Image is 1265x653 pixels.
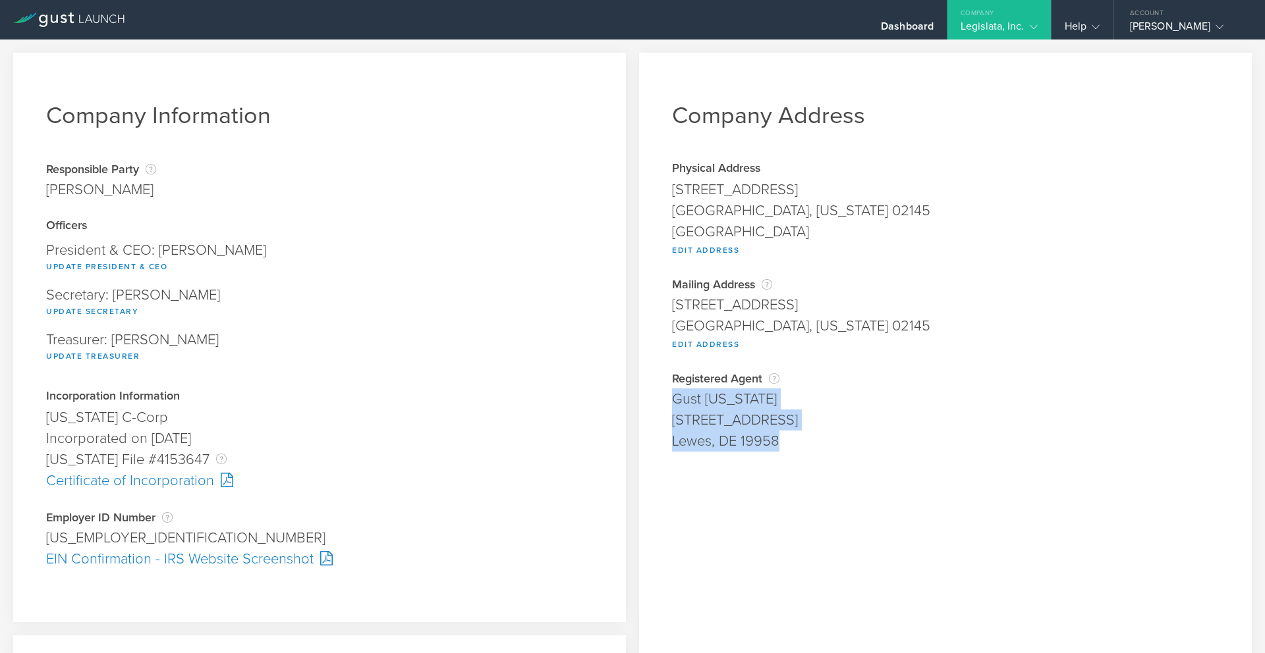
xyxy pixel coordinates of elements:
div: Gust [US_STATE] [672,388,1219,409]
div: Registered Agent [672,372,1219,385]
div: [GEOGRAPHIC_DATA], [US_STATE] 02145 [672,315,1219,336]
button: Update Treasurer [46,348,140,364]
h1: Company Information [46,101,593,130]
div: Help [1065,20,1100,39]
div: [STREET_ADDRESS] [672,294,1219,315]
div: [US_STATE] C-Corp [46,407,593,428]
div: [PERSON_NAME] [46,179,156,200]
iframe: Chat Widget [1199,590,1265,653]
div: EIN Confirmation - IRS Website Screenshot [46,548,593,569]
div: Certificate of Incorporation [46,470,593,491]
button: Edit Address [672,242,739,258]
div: Officers [46,220,593,233]
div: President & CEO: [PERSON_NAME] [46,236,593,281]
div: Treasurer: [PERSON_NAME] [46,326,593,371]
div: Dashboard [881,20,934,39]
div: Legislata, Inc. [961,20,1038,39]
div: Responsible Party [46,163,156,176]
div: Lewes, DE 19958 [672,431,1219,452]
div: Incorporated on [DATE] [46,428,593,449]
button: Edit Address [672,336,739,352]
div: Mailing Address [672,278,1219,291]
div: Incorporation Information [46,390,593,404]
div: [PERSON_NAME] [1130,20,1242,39]
div: [STREET_ADDRESS] [672,179,1219,200]
div: [STREET_ADDRESS] [672,409,1219,431]
div: [GEOGRAPHIC_DATA] [672,221,1219,242]
h1: Company Address [672,101,1219,130]
div: Employer ID Number [46,511,593,524]
button: Update President & CEO [46,259,167,274]
div: [GEOGRAPHIC_DATA], [US_STATE] 02145 [672,200,1219,221]
div: [US_STATE] File #4153647 [46,449,593,470]
div: Physical Address [672,163,1219,176]
div: Secretary: [PERSON_NAME] [46,281,593,326]
button: Update Secretary [46,303,138,319]
div: [US_EMPLOYER_IDENTIFICATION_NUMBER] [46,527,593,548]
